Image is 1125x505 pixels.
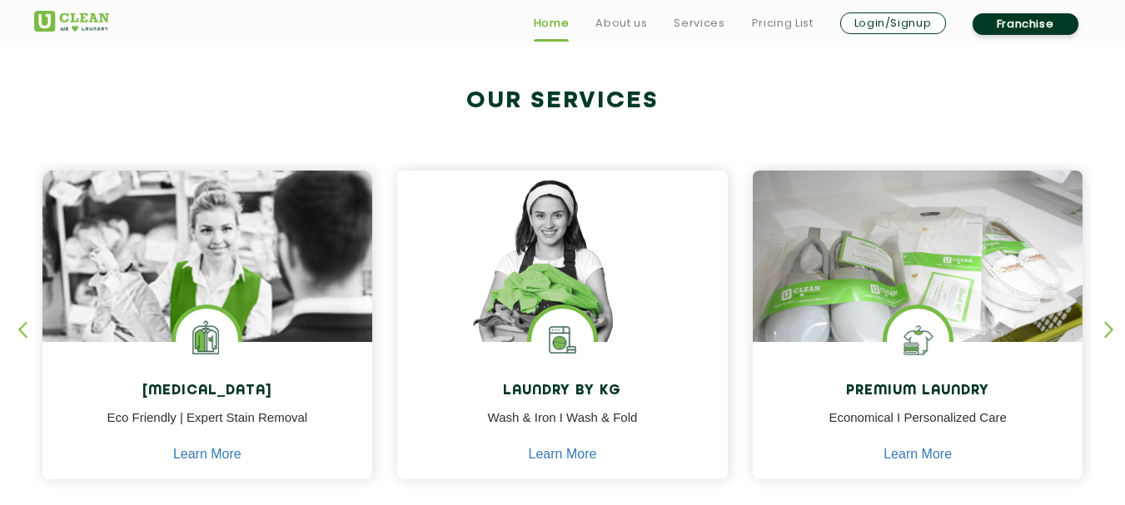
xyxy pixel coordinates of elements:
p: Wash & Iron I Wash & Fold [410,408,715,446]
img: Drycleaners near me [42,171,373,436]
a: Learn More [529,447,597,462]
h4: Premium Laundry [765,384,1071,399]
h2: Our Services [34,87,1092,115]
a: Franchise [973,13,1078,35]
img: laundry washing machine [531,309,594,371]
p: Eco Friendly | Expert Stain Removal [55,408,361,446]
a: Learn More [884,447,952,462]
h4: Laundry by Kg [410,384,715,399]
img: Shoes Cleaning [887,309,949,371]
a: Home [534,13,570,33]
p: Economical I Personalized Care [765,408,1071,446]
a: Pricing List [752,13,814,33]
img: UClean Laundry and Dry Cleaning [34,11,109,32]
img: Laundry Services near me [176,309,238,371]
a: Learn More [173,447,241,462]
img: laundry done shoes and clothes [753,171,1083,390]
a: Services [674,13,724,33]
a: Login/Signup [840,12,946,34]
img: a girl with laundry basket [397,171,728,390]
a: About us [595,13,647,33]
h4: [MEDICAL_DATA] [55,384,361,399]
